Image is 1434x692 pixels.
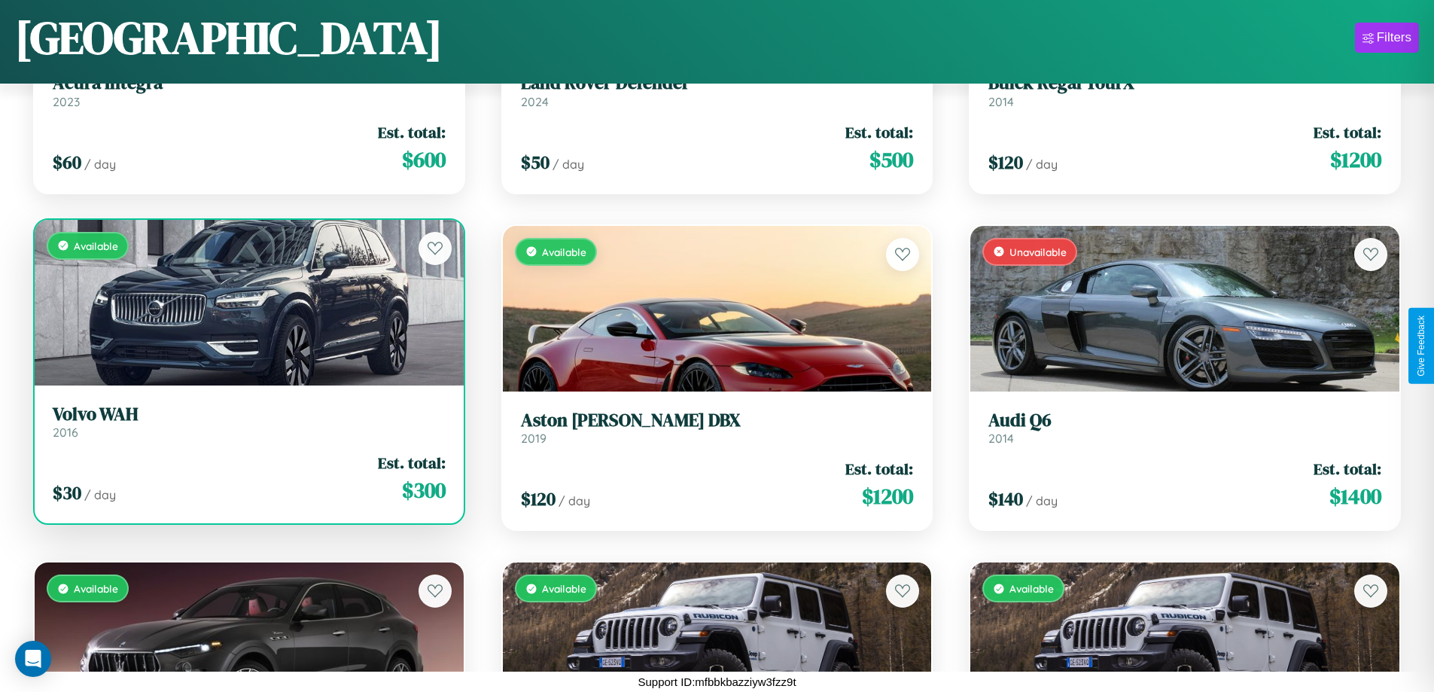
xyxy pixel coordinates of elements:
span: Est. total: [1314,458,1381,480]
span: Est. total: [845,121,913,143]
span: $ 1400 [1329,481,1381,511]
div: Give Feedback [1416,316,1426,376]
span: / day [84,157,116,172]
h3: Aston [PERSON_NAME] DBX [521,410,914,431]
span: Unavailable [1009,245,1067,258]
span: $ 50 [521,150,550,175]
span: $ 1200 [862,481,913,511]
h3: Buick Regal TourX [988,72,1381,94]
button: Filters [1355,23,1419,53]
span: $ 120 [988,150,1023,175]
div: Filters [1377,30,1411,45]
span: Available [542,245,586,258]
h3: Volvo WAH [53,404,446,425]
span: $ 120 [521,486,556,511]
span: 2023 [53,94,80,109]
h1: [GEOGRAPHIC_DATA] [15,7,443,69]
a: Acura Integra2023 [53,72,446,109]
a: Volvo WAH2016 [53,404,446,441]
span: $ 140 [988,486,1023,511]
span: / day [553,157,584,172]
span: / day [559,493,590,508]
span: 2019 [521,431,547,446]
a: Buick Regal TourX2014 [988,72,1381,109]
span: 2024 [521,94,549,109]
a: Aston [PERSON_NAME] DBX2019 [521,410,914,447]
span: 2014 [988,431,1014,446]
span: / day [1026,493,1058,508]
span: $ 1200 [1330,145,1381,175]
span: Est. total: [378,452,446,474]
span: Available [542,582,586,595]
span: 2016 [53,425,78,440]
span: / day [84,487,116,502]
span: Available [74,582,118,595]
span: Est. total: [845,458,913,480]
span: Available [1009,582,1054,595]
h3: Land Rover Defender [521,72,914,94]
h3: Audi Q6 [988,410,1381,431]
h3: Acura Integra [53,72,446,94]
span: / day [1026,157,1058,172]
span: Est. total: [1314,121,1381,143]
span: $ 30 [53,480,81,505]
span: $ 500 [869,145,913,175]
span: Est. total: [378,121,446,143]
span: $ 600 [402,145,446,175]
span: 2014 [988,94,1014,109]
div: Open Intercom Messenger [15,641,51,677]
span: $ 300 [402,475,446,505]
span: Available [74,239,118,252]
p: Support ID: mfbbkbazziyw3fzz9t [638,672,796,692]
span: $ 60 [53,150,81,175]
a: Audi Q62014 [988,410,1381,447]
a: Land Rover Defender2024 [521,72,914,109]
